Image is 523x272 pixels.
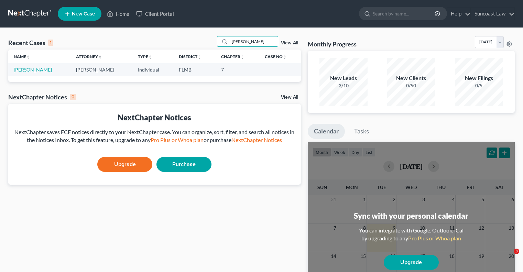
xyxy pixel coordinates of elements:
[455,74,503,82] div: New Filings
[8,39,53,47] div: Recent Cases
[14,67,52,73] a: [PERSON_NAME]
[387,74,435,82] div: New Clients
[197,55,201,59] i: unfold_more
[283,55,287,59] i: unfold_more
[356,227,466,242] div: You can integrate with Google, Outlook, iCal by upgrading to any
[408,235,461,241] a: Pro Plus or Whoa plan
[240,55,244,59] i: unfold_more
[98,55,102,59] i: unfold_more
[76,54,102,59] a: Attorneyunfold_more
[70,94,76,100] div: 0
[281,95,298,100] a: View All
[455,82,503,89] div: 0/5
[72,11,95,17] span: New Case
[173,63,216,76] td: FLMB
[48,40,53,46] div: 1
[132,63,173,76] td: Individual
[500,249,516,265] iframe: Intercom live chat
[26,55,30,59] i: unfold_more
[97,157,152,172] a: Upgrade
[514,249,519,254] span: 3
[230,36,278,46] input: Search by name...
[319,82,368,89] div: 3/10
[384,255,439,270] a: Upgrade
[133,8,177,20] a: Client Portal
[156,157,211,172] a: Purchase
[148,55,152,59] i: unfold_more
[221,54,244,59] a: Chapterunfold_more
[138,54,152,59] a: Typeunfold_more
[348,124,375,139] a: Tasks
[103,8,133,20] a: Home
[354,210,468,221] div: Sync with your personal calendar
[151,137,204,143] a: Pro Plus or Whoa plan
[14,128,295,144] div: NextChapter saves ECF notices directly to your NextChapter case. You can organize, sort, filter, ...
[308,124,345,139] a: Calendar
[265,54,287,59] a: Case Nounfold_more
[8,93,76,101] div: NextChapter Notices
[14,54,30,59] a: Nameunfold_more
[471,8,514,20] a: Suncoast Law
[14,112,295,123] div: NextChapter Notices
[216,63,259,76] td: 7
[319,74,368,82] div: New Leads
[308,40,357,48] h3: Monthly Progress
[387,82,435,89] div: 0/50
[373,7,436,20] input: Search by name...
[447,8,470,20] a: Help
[179,54,201,59] a: Districtunfold_more
[281,41,298,45] a: View All
[231,137,282,143] a: NextChapter Notices
[70,63,133,76] td: [PERSON_NAME]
